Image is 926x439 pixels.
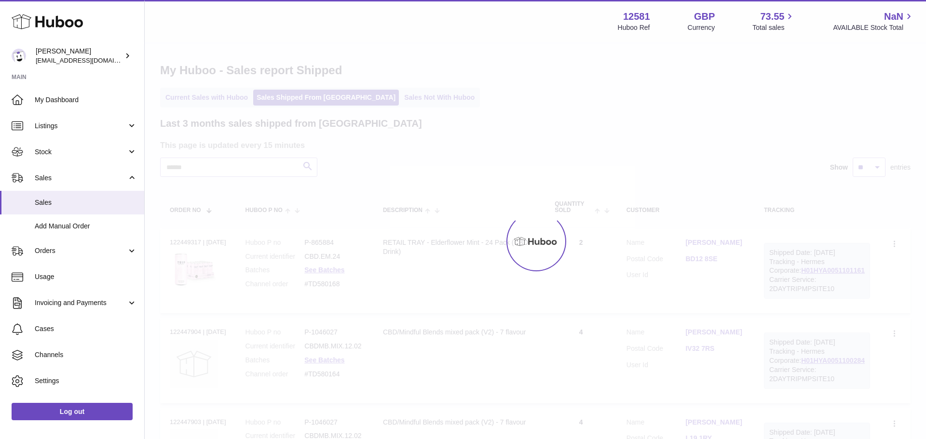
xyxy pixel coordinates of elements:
[618,23,650,32] div: Huboo Ref
[35,198,137,207] span: Sales
[35,272,137,281] span: Usage
[35,147,127,157] span: Stock
[752,10,795,32] a: 73.55 Total sales
[35,95,137,105] span: My Dashboard
[833,10,914,32] a: NaN AVAILABLE Stock Total
[833,23,914,32] span: AVAILABLE Stock Total
[884,10,903,23] span: NaN
[12,403,133,420] a: Log out
[36,47,123,65] div: [PERSON_NAME]
[752,23,795,32] span: Total sales
[35,173,127,183] span: Sales
[35,246,127,255] span: Orders
[694,10,715,23] strong: GBP
[688,23,715,32] div: Currency
[12,49,26,63] img: internalAdmin-12581@internal.huboo.com
[35,121,127,131] span: Listings
[760,10,784,23] span: 73.55
[35,298,127,307] span: Invoicing and Payments
[35,376,137,386] span: Settings
[35,222,137,231] span: Add Manual Order
[623,10,650,23] strong: 12581
[35,350,137,359] span: Channels
[35,324,137,333] span: Cases
[36,56,142,64] span: [EMAIL_ADDRESS][DOMAIN_NAME]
